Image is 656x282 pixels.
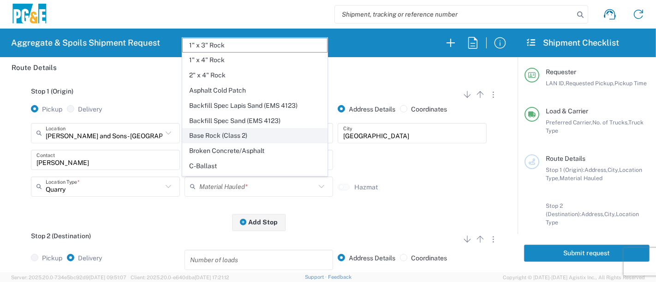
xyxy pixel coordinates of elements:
a: Feedback [328,274,352,280]
span: C-Ballast [183,159,327,173]
span: Requested Pickup, [566,80,614,87]
span: Asphalt Cold Patch [183,83,327,98]
img: pge [11,4,48,25]
label: Coordinates [400,105,447,113]
span: Address, [584,166,608,173]
span: Route Details [546,155,585,162]
label: Address Details [338,105,395,113]
span: Client: 2025.20.0-e640dba [131,275,229,280]
span: Backfill Spec Lapis Sand (EMS 4123) [183,99,327,113]
span: 1" x 4" Rock [183,53,327,67]
a: Support [305,274,328,280]
span: No. of Trucks, [592,119,628,126]
span: Load & Carrier [546,107,588,115]
span: Stop 1 (Origin) [31,88,73,95]
span: Server: 2025.20.0-734e5bc92d9 [11,275,126,280]
span: Backfill Spec Sand (EMS 4123) [183,114,327,128]
button: Add Stop [232,214,286,231]
span: Preferred Carrier, [546,119,592,126]
h2: Aggregate & Spoils Shipment Request [11,37,160,48]
input: Shipment, tracking or reference number [335,6,574,23]
span: Material Hauled [560,175,602,182]
span: 2" x 4" Rock [183,68,327,82]
span: LAN ID, [546,80,566,87]
span: Requester [546,68,576,76]
span: Crushed Base Rock (3/4") [183,174,327,188]
span: Copyright © [DATE]-[DATE] Agistix Inc., All Rights Reserved [503,273,645,282]
label: Address Details [338,254,395,262]
span: Stop 2 (Destination) [31,232,91,240]
span: Stop 2 (Destination): [546,202,581,217]
button: Submit request [524,245,650,262]
span: Pickup Time [614,80,647,87]
span: Stop 1 (Origin): [546,166,584,173]
span: Base Rock (Class 2) [183,129,327,143]
label: Coordinates [400,254,447,262]
span: Broken Concrete/Asphalt [183,144,327,158]
h2: Shipment Checklist [526,37,619,48]
h2: Route Details [12,63,57,72]
span: [DATE] 09:51:07 [89,275,126,280]
span: Address, [581,211,604,217]
label: Hazmat [354,183,378,191]
span: [DATE] 17:21:12 [195,275,229,280]
span: City, [604,211,616,217]
span: City, [608,166,619,173]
